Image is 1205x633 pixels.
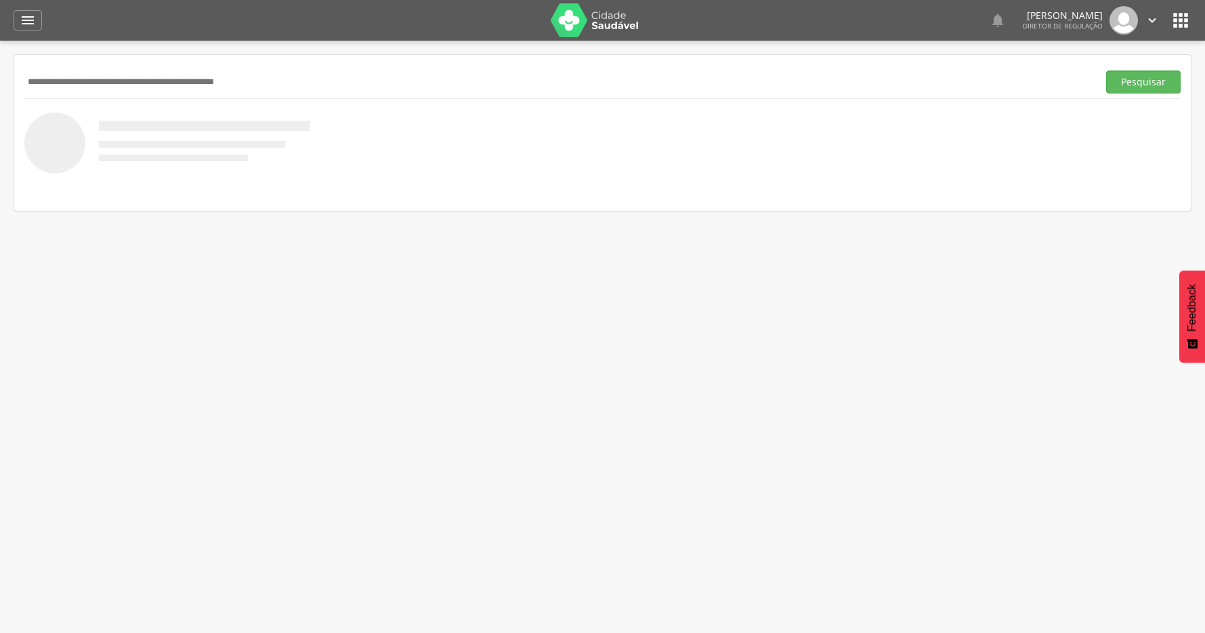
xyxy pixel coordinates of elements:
i:  [1145,13,1160,28]
i:  [1170,9,1191,31]
i:  [20,12,36,28]
a:  [1145,6,1160,35]
button: Feedback - Mostrar pesquisa [1179,270,1205,363]
button: Pesquisar [1106,70,1181,94]
p: [PERSON_NAME] [1023,11,1103,20]
span: Diretor de regulação [1023,21,1103,30]
a:  [990,6,1006,35]
i:  [990,12,1006,28]
a:  [14,10,42,30]
span: Feedback [1186,284,1198,331]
